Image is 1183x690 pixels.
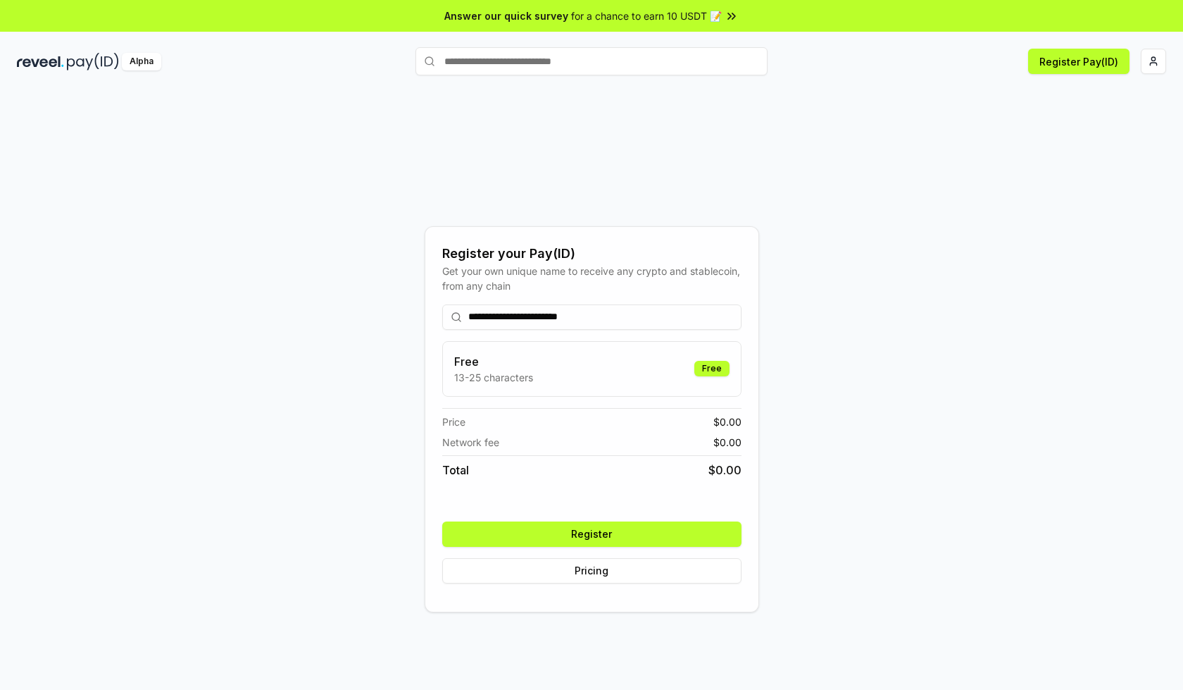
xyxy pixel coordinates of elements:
p: 13-25 characters [454,370,533,385]
span: $ 0.00 [708,462,741,479]
span: $ 0.00 [713,414,741,429]
button: Pricing [442,558,741,584]
span: Price [442,414,465,429]
h3: Free [454,353,533,370]
span: $ 0.00 [713,435,741,450]
img: pay_id [67,53,119,70]
span: Network fee [442,435,499,450]
span: for a chance to earn 10 USDT 📝 [571,8,722,23]
span: Total [442,462,469,479]
div: Alpha [122,53,161,70]
div: Free [694,361,730,376]
div: Get your own unique name to receive any crypto and stablecoin, from any chain [442,264,741,293]
span: Answer our quick survey [444,8,568,23]
button: Register [442,522,741,547]
button: Register Pay(ID) [1028,49,1129,74]
img: reveel_dark [17,53,64,70]
div: Register your Pay(ID) [442,244,741,264]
